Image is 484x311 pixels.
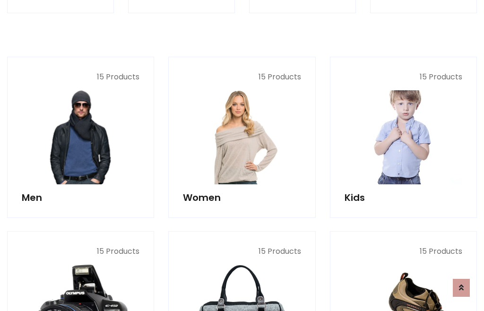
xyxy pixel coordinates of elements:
[22,246,139,257] p: 15 Products
[345,246,462,257] p: 15 Products
[183,192,301,203] h5: Women
[183,71,301,83] p: 15 Products
[345,192,462,203] h5: Kids
[22,71,139,83] p: 15 Products
[22,192,139,203] h5: Men
[345,71,462,83] p: 15 Products
[183,246,301,257] p: 15 Products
